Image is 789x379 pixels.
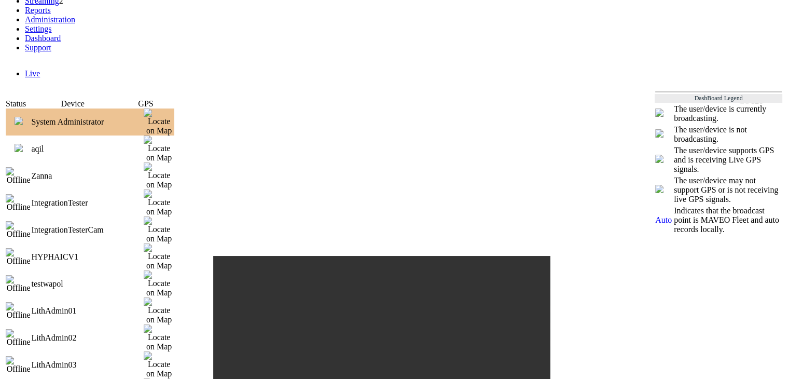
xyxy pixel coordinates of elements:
td: The user/device is currently broadcasting. [673,104,782,124]
img: miniPlay.png [15,117,23,125]
img: Offline [6,275,31,293]
img: Locate on Map [144,270,174,297]
td: LithAdmin02 [31,324,144,351]
img: Locate on Map [144,324,174,351]
td: DashBoard Legend [655,94,782,103]
td: Zanna [31,163,144,189]
img: Offline [6,221,31,239]
img: Locate on Map [144,163,174,189]
img: Locate on Map [144,351,174,378]
td: The user/device may not support GPS or is not receiving live GPS signals. [673,175,782,205]
td: Status [6,99,61,109]
td: The user/device supports GPS and is receiving Live GPS signals. [673,145,782,174]
td: IntegrationTesterCam [31,216,144,243]
span: Auto [655,215,672,224]
span: Welcome, System Administrator (Administrator) [588,96,719,103]
a: Live [25,69,40,78]
img: Offline [6,356,31,374]
img: Locate on Map [144,243,174,270]
img: Offline [6,194,31,212]
td: Device [61,99,125,109]
td: testwapol [31,270,144,297]
img: Offline [6,302,31,320]
img: miniPlay.png [15,144,23,152]
img: Locate on Map [144,189,174,216]
img: Offline [6,329,31,347]
td: System Administrator [31,109,144,136]
td: Indicates that the broadcast point is MAVEO Fleet and auto records locally. [673,206,782,235]
img: Locate on Map [144,109,174,136]
img: Locate on Map [144,216,174,243]
td: LithAdmin03 [31,351,144,378]
td: IntegrationTester [31,189,144,216]
img: crosshair_gray.png [655,185,663,193]
img: Locate on Map [144,136,174,163]
img: crosshair_blue.png [655,155,663,163]
td: GPS [125,99,167,109]
img: miniNoPlay.png [655,129,663,138]
a: Settings [25,24,52,33]
a: Administration [25,15,75,24]
img: Offline [6,167,31,185]
td: HYPHAICV1 [31,243,144,270]
a: Dashboard [25,34,61,43]
img: Offline [6,248,31,266]
td: The user/device is not broadcasting. [673,125,782,144]
td: aqil [31,136,144,163]
a: Support [25,43,51,52]
td: LithAdmin01 [31,297,144,324]
img: Locate on Map [144,297,174,324]
img: miniPlay.png [655,109,663,117]
a: Reports [25,6,51,15]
